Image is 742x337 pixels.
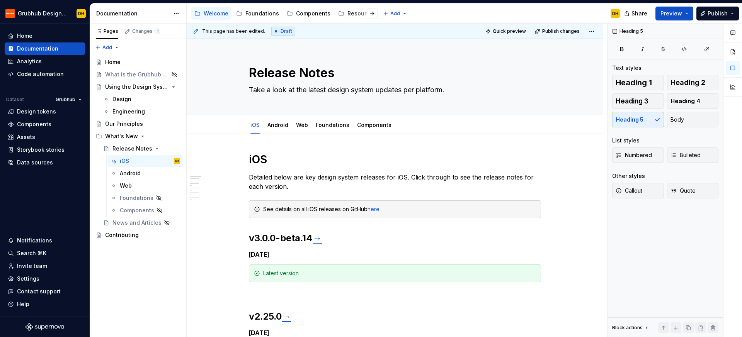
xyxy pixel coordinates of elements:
button: Help [5,298,85,310]
a: Components [107,204,183,217]
button: Heading 2 [667,75,719,90]
span: Share [631,10,647,17]
a: iOS [250,122,260,128]
div: News and Articles [112,219,162,227]
button: Quote [667,183,719,198]
div: Notifications [17,237,52,244]
span: Callout [616,187,642,195]
div: Our Principles [105,120,143,128]
div: Settings [17,275,39,283]
span: Add [102,44,112,51]
div: DH [78,10,84,17]
div: Design tokens [17,108,56,115]
div: Documentation [17,45,58,52]
h5: [DATE] [249,329,541,337]
button: Heading 3 [612,93,664,109]
span: Heading 2 [671,79,705,86]
div: Contributing [105,231,139,239]
span: Publish changes [542,28,580,34]
div: Android [120,169,141,177]
a: Design tokens [5,105,85,118]
div: Components [120,207,154,214]
div: Using the Design System [105,83,169,91]
a: Storybook stories [5,144,85,156]
a: Web [107,180,183,192]
a: Components [284,7,334,20]
a: Web [296,122,308,128]
a: → [313,232,322,244]
div: Resources [347,10,376,17]
div: Welcome [204,10,228,17]
span: Heading 3 [616,97,648,105]
div: Foundations [245,10,279,17]
img: 4e8d6f31-f5cf-47b4-89aa-e4dec1dc0822.png [5,9,15,18]
div: iOS [247,117,263,133]
svg: Supernova Logo [26,323,64,331]
a: Components [5,118,85,130]
button: Heading 4 [667,93,719,109]
div: Documentation [96,10,169,17]
a: Home [5,30,85,42]
a: Foundations [316,122,349,128]
a: iOSDH [107,155,183,167]
textarea: Release Notes [247,64,539,82]
div: Foundations [313,117,352,133]
button: Add [381,8,410,19]
a: What is the Grubhub Design System? [93,68,183,81]
div: Help [17,300,29,308]
button: Numbered [612,147,664,163]
a: Android [107,167,183,180]
div: Block actions [612,322,650,333]
button: Notifications [5,234,85,247]
a: Release Notes [100,142,183,155]
div: Components [296,10,330,17]
div: Dataset [6,97,24,103]
div: What is the Grubhub Design System? [105,71,169,78]
textarea: Take a look at the latest design system updates per platform. [247,84,539,96]
div: Home [17,32,32,40]
button: Publish [696,7,739,20]
div: See details on all iOS releases on GitHub . [263,205,536,213]
a: Android [267,122,288,128]
div: Data sources [17,159,53,166]
div: Foundations [120,194,153,202]
div: Search ⌘K [17,249,46,257]
span: This page has been edited. [202,28,265,34]
span: 1 [154,28,160,34]
a: Data sources [5,156,85,169]
a: News and Articles [100,217,183,229]
a: here [368,206,380,212]
button: Quick preview [483,26,529,37]
span: Quote [671,187,696,195]
a: Invite team [5,260,85,272]
a: Foundations [107,192,183,204]
button: Add [93,42,122,53]
div: List styles [612,137,640,144]
span: Heading 4 [671,97,700,105]
button: Bulleted [667,147,719,163]
button: Callout [612,183,664,198]
a: Analytics [5,55,85,68]
a: Resources [335,7,379,20]
h5: [DATE] [249,251,541,258]
div: Pages [96,28,118,34]
a: Contributing [93,229,183,241]
a: Home [93,56,183,68]
span: Bulleted [671,151,701,159]
span: Quick preview [493,28,526,34]
span: Numbered [616,151,652,159]
div: Assets [17,133,35,141]
button: Search ⌘K [5,247,85,259]
p: Detailed below are key design system releases for iOS. Click through to see the release notes for... [249,173,541,191]
div: Code automation [17,70,64,78]
h2: v3.0.0-beta.14 [249,232,541,244]
button: Share [620,7,652,20]
div: Storybook stories [17,146,65,154]
div: Web [120,182,132,190]
a: Settings [5,273,85,285]
span: Heading 1 [616,79,652,86]
a: Assets [5,131,85,143]
div: Contact support [17,288,61,295]
button: Publish changes [533,26,583,37]
div: Design [112,95,131,103]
